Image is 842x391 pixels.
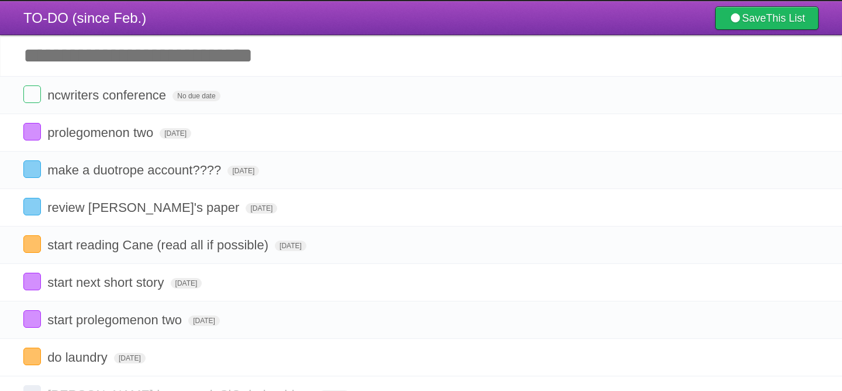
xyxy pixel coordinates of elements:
label: Done [23,160,41,178]
span: start reading Cane (read all if possible) [47,238,271,252]
a: SaveThis List [715,6,819,30]
span: TO-DO (since Feb.) [23,10,146,26]
span: [DATE] [227,166,259,176]
label: Done [23,310,41,328]
b: This List [766,12,805,24]
span: No due date [172,91,220,101]
span: prolegomenon two [47,125,156,140]
span: [DATE] [114,353,146,363]
span: [DATE] [171,278,202,289]
span: [DATE] [160,128,191,139]
label: Done [23,348,41,365]
label: Done [23,235,41,253]
label: Done [23,273,41,290]
span: ncwriters conference [47,88,169,102]
span: start prolegomenon two [47,313,185,327]
span: [DATE] [188,315,220,326]
span: start next short story [47,275,167,290]
label: Done [23,123,41,140]
span: do laundry [47,350,111,365]
label: Done [23,198,41,215]
span: [DATE] [246,203,277,214]
span: make a duotrope account???? [47,163,224,177]
span: [DATE] [275,241,306,251]
span: review [PERSON_NAME]'s paper [47,200,242,215]
label: Done [23,85,41,103]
